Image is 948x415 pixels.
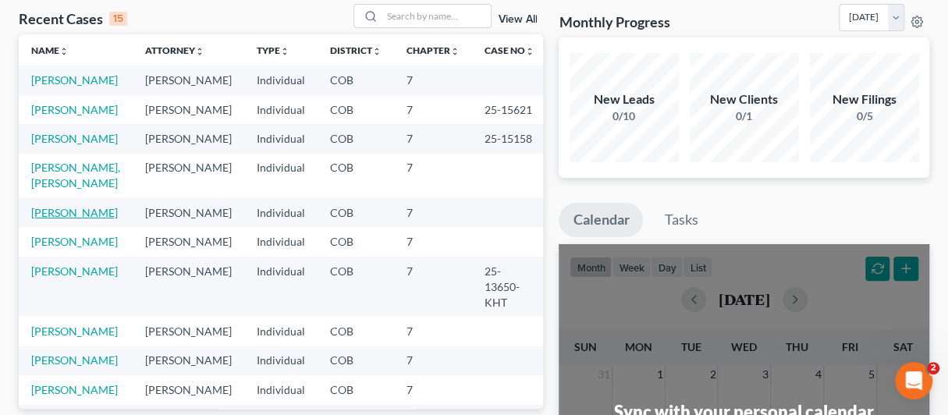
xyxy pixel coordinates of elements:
i: unfold_more [195,47,204,56]
div: Recent Cases [19,9,127,28]
td: 7 [394,346,472,375]
i: unfold_more [372,47,382,56]
td: 7 [394,375,472,404]
div: New Filings [810,90,919,108]
td: [PERSON_NAME] [133,124,244,153]
h3: Monthly Progress [559,12,669,31]
i: unfold_more [450,47,460,56]
td: [PERSON_NAME] [133,95,244,124]
iframe: Intercom live chat [895,362,932,399]
a: Calendar [559,203,643,237]
td: [PERSON_NAME] [133,198,244,227]
a: [PERSON_NAME] [31,103,118,116]
a: Case Nounfold_more [485,44,534,56]
td: 25-13650-KHT [472,257,547,317]
td: [PERSON_NAME] [133,317,244,346]
td: Individual [244,346,318,375]
div: New Leads [570,90,679,108]
a: Chapterunfold_more [407,44,460,56]
td: [PERSON_NAME] [133,375,244,404]
td: Individual [244,95,318,124]
a: Typeunfold_more [257,44,289,56]
td: COB [318,227,394,256]
td: 7 [394,66,472,94]
a: [PERSON_NAME] [31,206,118,219]
div: 0/10 [570,108,679,124]
td: Individual [244,227,318,256]
td: COB [318,124,394,153]
td: 7 [394,95,472,124]
td: Individual [244,375,318,404]
i: unfold_more [59,47,69,56]
a: [PERSON_NAME] [31,132,118,145]
td: COB [318,317,394,346]
a: [PERSON_NAME] [31,235,118,248]
div: 0/1 [690,108,799,124]
td: Individual [244,66,318,94]
td: COB [318,95,394,124]
td: Individual [244,317,318,346]
i: unfold_more [525,47,534,56]
td: Individual [244,124,318,153]
td: COB [318,346,394,375]
td: COB [318,198,394,227]
a: View All [498,14,537,25]
a: Nameunfold_more [31,44,69,56]
i: unfold_more [280,47,289,56]
td: 25-15158 [472,124,547,153]
a: [PERSON_NAME] [31,264,118,278]
input: Search by name... [382,5,491,27]
span: 2 [927,362,939,374]
td: [PERSON_NAME] [133,257,244,317]
td: 25-15621 [472,95,547,124]
td: 7 [394,317,472,346]
a: [PERSON_NAME] [31,73,118,87]
td: 7 [394,154,472,198]
a: [PERSON_NAME] [31,383,118,396]
td: 7 [394,124,472,153]
td: Individual [244,257,318,317]
div: 15 [109,12,127,26]
td: Individual [244,154,318,198]
a: Tasks [650,203,712,237]
td: [PERSON_NAME] [133,154,244,198]
a: Attorneyunfold_more [145,44,204,56]
td: 7 [394,198,472,227]
td: Individual [244,198,318,227]
a: [PERSON_NAME] [31,325,118,338]
td: COB [318,66,394,94]
td: COB [318,375,394,404]
td: 7 [394,227,472,256]
a: Districtunfold_more [330,44,382,56]
td: COB [318,257,394,317]
td: [PERSON_NAME] [133,346,244,375]
td: [PERSON_NAME] [133,227,244,256]
a: [PERSON_NAME], [PERSON_NAME] [31,161,120,190]
div: New Clients [690,90,799,108]
div: 0/5 [810,108,919,124]
td: COB [318,154,394,198]
td: 7 [394,257,472,317]
td: [PERSON_NAME] [133,66,244,94]
a: [PERSON_NAME] [31,353,118,367]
